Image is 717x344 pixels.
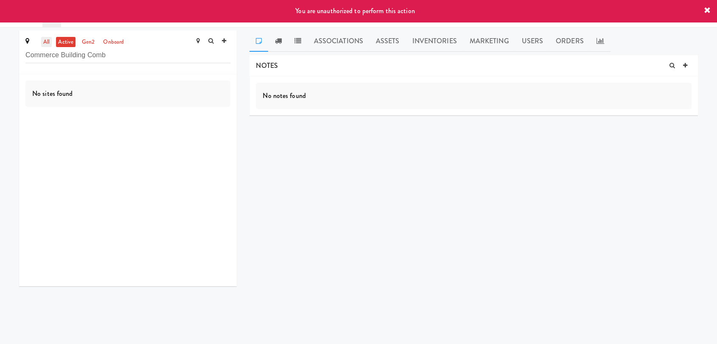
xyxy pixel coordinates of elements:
[41,37,52,48] a: all
[370,31,406,52] a: Assets
[25,81,230,107] div: No sites found
[308,31,370,52] a: Associations
[25,48,230,63] input: Search site
[56,37,76,48] a: active
[295,6,415,16] span: You are unauthorized to perform this action
[549,31,590,52] a: Orders
[406,31,463,52] a: Inventories
[80,37,97,48] a: gen2
[101,37,126,48] a: onboard
[256,83,692,109] div: No notes found
[463,31,515,52] a: Marketing
[515,31,549,52] a: Users
[256,61,278,70] span: NOTES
